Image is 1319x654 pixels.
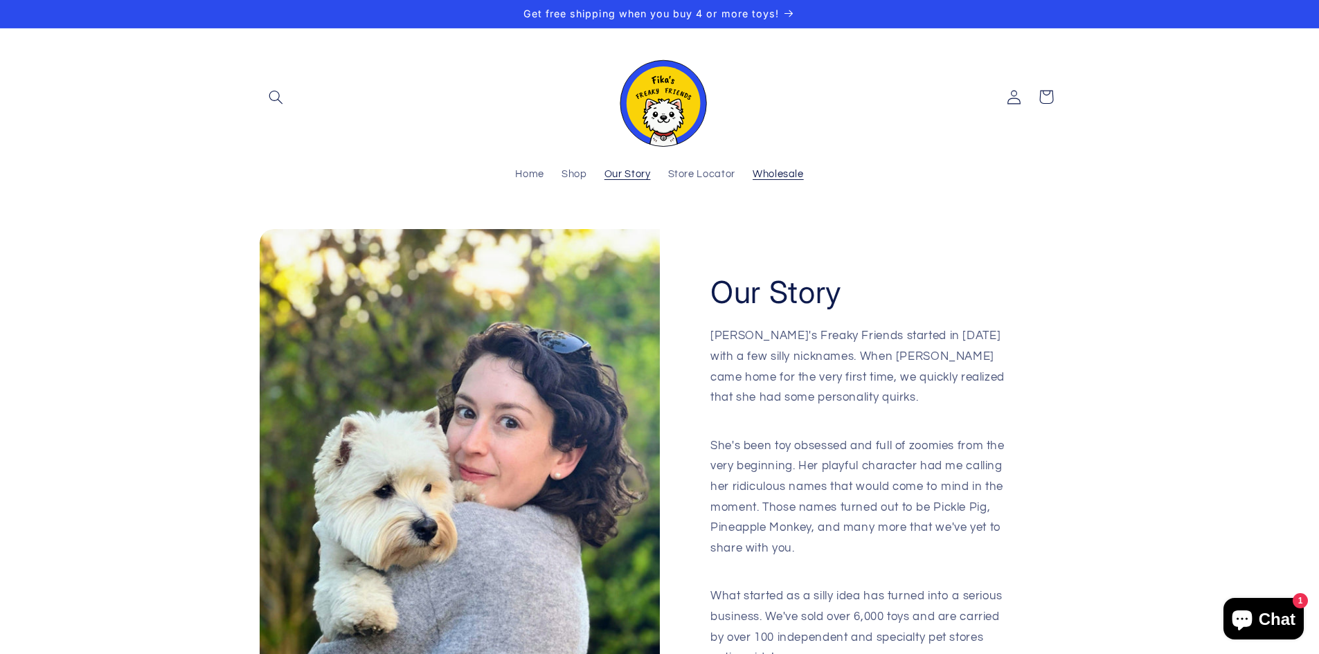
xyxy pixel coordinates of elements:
[260,81,291,113] summary: Search
[507,160,553,190] a: Home
[523,8,779,19] span: Get free shipping when you buy 4 or more toys!
[710,273,842,312] h2: Our Story
[753,168,804,181] span: Wholesale
[710,326,1009,428] p: [PERSON_NAME]'s Freaky Friends started in [DATE] with a few silly nicknames. When [PERSON_NAME] c...
[744,160,812,190] a: Wholesale
[515,168,544,181] span: Home
[668,168,735,181] span: Store Locator
[710,436,1009,579] p: She's been toy obsessed and full of zoomies from the very beginning. Her playful character had me...
[606,42,714,152] a: Fika's Freaky Friends
[553,160,595,190] a: Shop
[562,168,587,181] span: Shop
[659,160,744,190] a: Store Locator
[595,160,659,190] a: Our Story
[604,168,651,181] span: Our Story
[1219,598,1308,643] inbox-online-store-chat: Shopify online store chat
[611,48,708,147] img: Fika's Freaky Friends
